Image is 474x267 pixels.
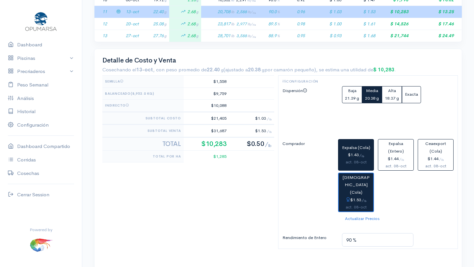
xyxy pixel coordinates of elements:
[402,86,421,103] button: Exacta
[277,34,280,38] span: %
[381,155,411,163] div: $1.44
[277,10,280,14] span: %
[102,21,107,27] span: 12
[236,33,256,38] span: 3,588
[425,141,446,154] span: Ceaexport (Cola)
[184,112,229,125] td: $21,405
[267,129,272,133] span: /
[361,155,364,158] sub: lb
[268,143,272,148] sub: lb
[221,67,224,73] small: g
[341,204,371,211] div: act. 08-oct
[102,125,184,137] th: Subtotal Venta
[29,233,53,256] img: ...
[411,18,462,30] td: $ 17.46
[378,30,411,42] td: $ 21,744
[342,86,362,103] button: Baja21.39 g
[102,76,184,88] th: Semilla
[196,34,198,38] span: g
[342,145,370,150] span: Expalsa (Cola)
[201,6,258,18] td: 20,708
[123,18,143,30] td: 20-oct
[278,233,338,244] label: Rendimiento de Entero
[258,6,282,18] td: 90.0
[184,87,229,100] td: $9,759
[307,6,344,18] td: $ 1.03
[441,158,444,161] sub: lb
[388,141,404,154] span: Expalsa (Entero)
[401,158,404,161] sub: lb
[201,18,258,30] td: 23,817
[421,163,451,170] div: act. 08-oct
[102,100,184,112] th: Indirecto
[262,67,264,73] small: g
[102,150,184,162] th: Total Por Ha
[378,18,411,30] td: $ 14,526
[248,66,264,73] strong: 20.38
[307,30,344,42] td: $ 0.93
[248,10,256,14] span: lb/
[102,57,454,64] h2: Detalle de Costo y Venta
[366,88,378,93] span: Media
[229,112,274,125] td: $1.03
[359,153,364,157] span: /
[201,30,258,42] td: 28,701
[196,10,198,14] span: g
[143,30,169,42] td: 27.76
[123,30,143,42] td: 27-oct
[411,30,462,42] td: $ 24.49
[345,95,359,101] small: 21.39 g
[184,76,229,88] td: $1,558
[231,34,234,38] span: lb
[269,130,272,133] sub: lb
[267,116,272,121] span: /
[105,140,181,148] h2: Total
[252,36,256,38] sub: Ha
[439,157,444,161] span: /
[231,10,234,14] span: lb
[342,214,382,224] button: Actualizar Precios
[136,66,153,73] strong: 13-oct
[169,30,201,42] td: 2.68
[388,88,396,93] span: Alta
[184,125,229,137] td: $31,687
[282,80,454,83] h6: Configuración
[252,12,256,14] sub: Ha
[248,22,256,26] span: lb/
[143,18,169,30] td: 25.08
[102,9,107,14] span: 11
[236,9,256,14] span: 2,588
[229,125,274,137] td: $1.53
[184,150,229,162] td: $1,285
[231,22,234,26] span: lb
[164,22,167,26] span: g
[169,6,201,18] td: 2.68
[421,155,451,163] div: $1.44
[382,86,402,103] button: Alta18.37 g
[282,18,307,30] td: 0.98
[341,151,371,159] div: $1.43
[169,18,201,30] td: 2.68
[184,100,229,112] td: $10,088
[265,141,272,148] span: /
[338,139,374,170] button: Expalsa (Cola)$1.43/lbact. 08-oct
[186,140,227,148] h2: $10,283
[378,6,411,18] td: $ 10,283
[378,139,414,170] button: Expalsa (Entero)$1.44/lbact. 08-oct
[381,163,411,170] div: act. 08-oct
[258,18,282,30] td: 89.5
[411,6,462,18] td: $ 13.25
[338,173,374,212] button: [DEMOGRAPHIC_DATA] (Cola)$1.53/lbact. 08-oct
[252,23,256,26] sub: Ha
[164,34,167,38] span: g
[282,6,307,18] td: 0.96
[164,10,167,14] span: g
[278,139,338,211] label: Comprador
[373,66,394,73] strong: $ 10,283
[232,140,272,148] h2: $0.50
[405,91,418,97] span: Exacta
[102,112,184,125] th: Subtotal Costo
[363,9,375,14] span: $ 1.53
[196,22,198,26] span: g
[102,33,107,38] span: 13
